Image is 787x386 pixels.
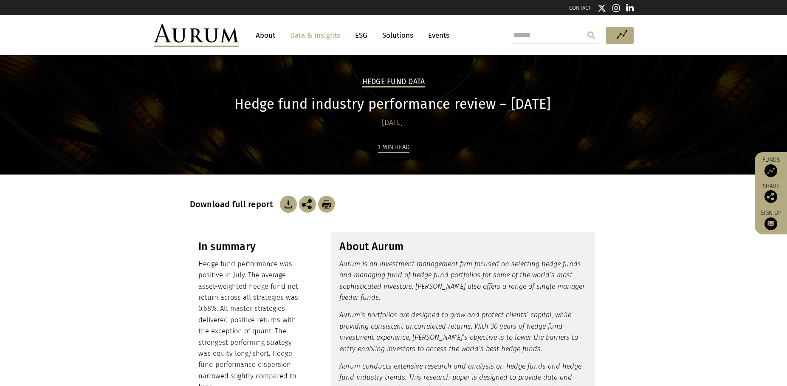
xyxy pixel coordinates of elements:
img: Aurum [154,24,239,47]
img: Share this post [764,190,777,203]
h3: In summary [198,240,304,253]
h2: Hedge Fund Data [362,77,425,87]
img: Linkedin icon [626,4,634,12]
a: ESG [351,28,372,43]
img: Download Article [318,196,335,213]
img: Download Article [280,196,297,213]
a: Sign up [759,209,783,230]
img: Share this post [299,196,316,213]
div: Share [759,183,783,203]
img: Twitter icon [598,4,606,12]
div: [DATE] [190,117,595,129]
a: Events [424,28,449,43]
em: Aurum is an investment management firm focused on selecting hedge funds and managing fund of hedg... [339,260,585,301]
em: Aurum’s portfolios are designed to grow and protect clients’ capital, while providing consistent ... [339,311,578,352]
h1: Hedge fund industry performance review – [DATE] [190,96,595,113]
img: Sign up to our newsletter [764,217,777,230]
h3: Download full report [190,199,278,209]
img: Instagram icon [612,4,620,12]
h3: About Aurum [339,240,587,253]
div: 1 min read [378,142,409,153]
a: Funds [759,156,783,177]
img: Access Funds [764,164,777,177]
a: Data & Insights [286,28,344,43]
input: Submit [583,27,600,44]
a: About [251,28,279,43]
a: Solutions [378,28,417,43]
a: CONTACT [569,5,591,11]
